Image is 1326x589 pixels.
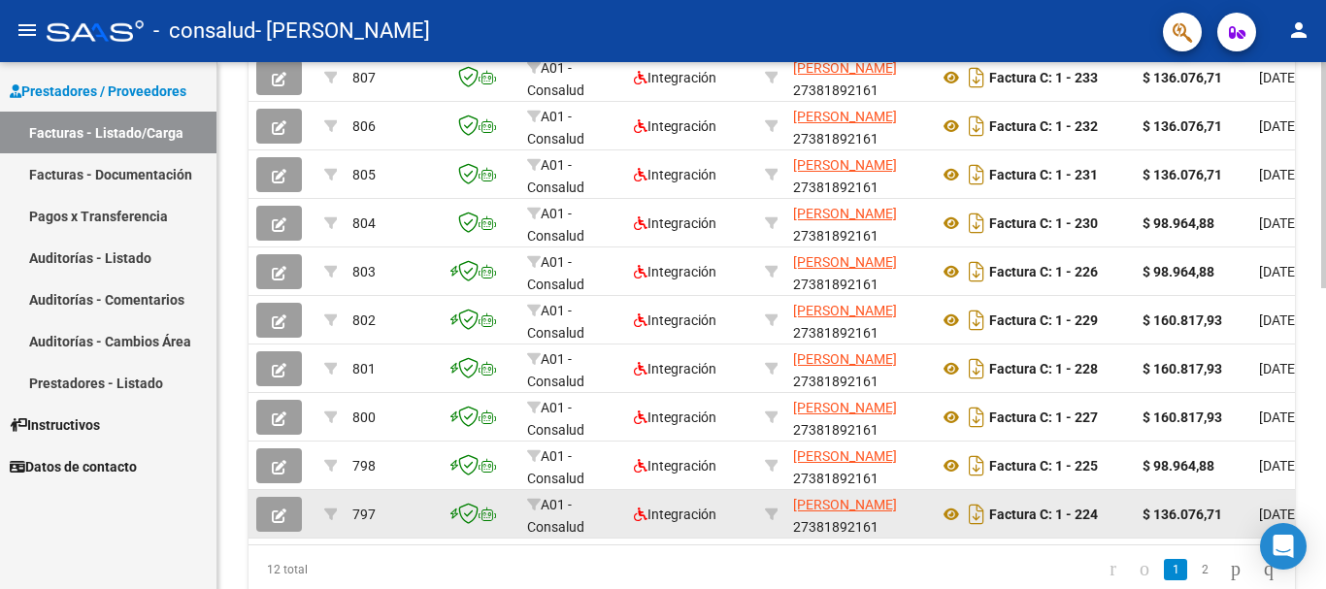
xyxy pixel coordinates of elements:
[634,409,716,425] span: Integración
[1131,559,1158,580] a: go to previous page
[793,445,923,486] div: 27381892161
[1259,215,1299,231] span: [DATE]
[527,157,584,195] span: A01 - Consalud
[1259,361,1299,376] span: [DATE]
[989,118,1098,134] strong: Factura C: 1 - 232
[793,251,923,292] div: 27381892161
[634,312,716,328] span: Integración
[352,118,376,134] span: 806
[10,456,137,477] span: Datos de contacto
[989,215,1098,231] strong: Factura C: 1 - 230
[527,109,584,147] span: A01 - Consalud
[793,351,897,367] span: [PERSON_NAME]
[964,450,989,481] i: Descargar documento
[989,458,1098,474] strong: Factura C: 1 - 225
[1259,312,1299,328] span: [DATE]
[634,264,716,279] span: Integración
[352,507,376,522] span: 797
[255,10,430,52] span: - [PERSON_NAME]
[527,206,584,244] span: A01 - Consalud
[793,397,923,438] div: 27381892161
[793,154,923,195] div: 27381892161
[1259,409,1299,425] span: [DATE]
[352,167,376,182] span: 805
[989,70,1098,85] strong: Factura C: 1 - 233
[1260,523,1307,570] div: Open Intercom Messenger
[1143,167,1222,182] strong: $ 136.076,71
[634,458,716,474] span: Integración
[793,60,897,76] span: [PERSON_NAME]
[1222,559,1249,580] a: go to next page
[527,448,584,486] span: A01 - Consalud
[1161,553,1190,586] li: page 1
[1143,312,1222,328] strong: $ 160.817,93
[634,507,716,522] span: Integración
[989,167,1098,182] strong: Factura C: 1 - 231
[16,18,39,42] mat-icon: menu
[352,312,376,328] span: 802
[793,157,897,173] span: [PERSON_NAME]
[352,361,376,376] span: 801
[1193,559,1216,580] a: 2
[1287,18,1310,42] mat-icon: person
[1143,507,1222,522] strong: $ 136.076,71
[153,10,255,52] span: - consalud
[634,70,716,85] span: Integración
[10,414,100,436] span: Instructivos
[793,300,923,341] div: 27381892161
[1143,118,1222,134] strong: $ 136.076,71
[1259,70,1299,85] span: [DATE]
[793,494,923,535] div: 27381892161
[1190,553,1219,586] li: page 2
[527,400,584,438] span: A01 - Consalud
[1164,559,1187,580] a: 1
[964,159,989,190] i: Descargar documento
[793,57,923,98] div: 27381892161
[793,203,923,244] div: 27381892161
[1259,458,1299,474] span: [DATE]
[1143,215,1214,231] strong: $ 98.964,88
[1259,507,1299,522] span: [DATE]
[964,499,989,530] i: Descargar documento
[793,348,923,389] div: 27381892161
[1259,167,1299,182] span: [DATE]
[964,62,989,93] i: Descargar documento
[634,167,716,182] span: Integración
[1255,559,1282,580] a: go to last page
[989,507,1098,522] strong: Factura C: 1 - 224
[1143,458,1214,474] strong: $ 98.964,88
[352,215,376,231] span: 804
[1259,118,1299,134] span: [DATE]
[352,70,376,85] span: 807
[964,402,989,433] i: Descargar documento
[352,264,376,279] span: 803
[352,458,376,474] span: 798
[527,351,584,389] span: A01 - Consalud
[989,409,1098,425] strong: Factura C: 1 - 227
[1143,264,1214,279] strong: $ 98.964,88
[1259,264,1299,279] span: [DATE]
[793,206,897,221] span: [PERSON_NAME]
[964,305,989,336] i: Descargar documento
[793,303,897,318] span: [PERSON_NAME]
[1143,70,1222,85] strong: $ 136.076,71
[527,497,584,535] span: A01 - Consalud
[793,448,897,464] span: [PERSON_NAME]
[964,353,989,384] i: Descargar documento
[793,106,923,147] div: 27381892161
[1101,559,1125,580] a: go to first page
[352,409,376,425] span: 800
[527,303,584,341] span: A01 - Consalud
[989,312,1098,328] strong: Factura C: 1 - 229
[964,111,989,142] i: Descargar documento
[793,254,897,270] span: [PERSON_NAME]
[964,256,989,287] i: Descargar documento
[634,215,716,231] span: Integración
[1143,361,1222,376] strong: $ 160.817,93
[1143,409,1222,425] strong: $ 160.817,93
[989,264,1098,279] strong: Factura C: 1 - 226
[527,254,584,292] span: A01 - Consalud
[989,361,1098,376] strong: Factura C: 1 - 228
[634,361,716,376] span: Integración
[10,81,186,102] span: Prestadores / Proveedores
